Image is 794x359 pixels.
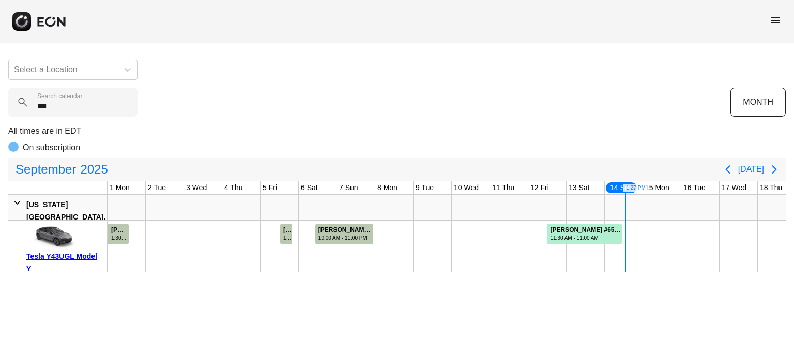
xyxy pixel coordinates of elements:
button: Next page [764,159,785,180]
button: Previous page [717,159,738,180]
div: 7 Sun [337,181,360,194]
div: 12 Fri [528,181,551,194]
div: 9 Tue [414,181,436,194]
img: car [26,224,78,250]
span: 2025 [78,159,110,180]
div: Rented for 1 days by Julian Goldstein Current status is completed [108,221,129,244]
div: 10 Wed [452,181,481,194]
div: Rented for 2 days by Peilun Cai Current status is completed [315,221,374,244]
div: Rented for 1 days by Matthew Goldberg Current status is completed [280,221,293,244]
div: Rented for 2 days by Adam Lashley Current status is rental [546,221,622,244]
div: 13 Sat [567,181,591,194]
div: [PERSON_NAME] #65723 [550,226,620,234]
div: 5 Fri [261,181,279,194]
p: All times are in EDT [8,125,786,137]
div: 6 Sat [299,181,320,194]
span: menu [769,14,782,26]
div: 18 Thu [758,181,784,194]
div: 14 Sun [605,181,638,194]
div: 10:00 AM - 11:00 PM [318,234,372,242]
div: 11:30 AM - 11:00 AM [550,234,620,242]
div: 1 Mon [108,181,132,194]
div: 1:30 PM - 1:30 PM [111,234,128,242]
div: [PERSON_NAME] #72728 [283,226,291,234]
span: September [13,159,78,180]
button: September2025 [9,159,114,180]
div: 8 Mon [375,181,400,194]
div: Tesla Y43UGL Model Y [26,250,103,275]
p: On subscription [23,142,80,154]
div: [PERSON_NAME] #70584 [111,226,128,234]
label: Search calendar [37,92,82,100]
div: 4 Thu [222,181,245,194]
div: 3 Wed [184,181,209,194]
button: MONTH [730,88,786,117]
div: 17 Wed [720,181,749,194]
button: [DATE] [738,160,764,179]
div: 16 Tue [681,181,708,194]
div: 2 Tue [146,181,168,194]
div: [PERSON_NAME] #71515 [318,226,372,234]
div: 11 Thu [490,181,516,194]
div: [US_STATE][GEOGRAPHIC_DATA], [GEOGRAPHIC_DATA] [26,198,105,236]
div: 15 Mon [643,181,671,194]
div: 12:00 PM - 8:00 PM [283,234,291,242]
